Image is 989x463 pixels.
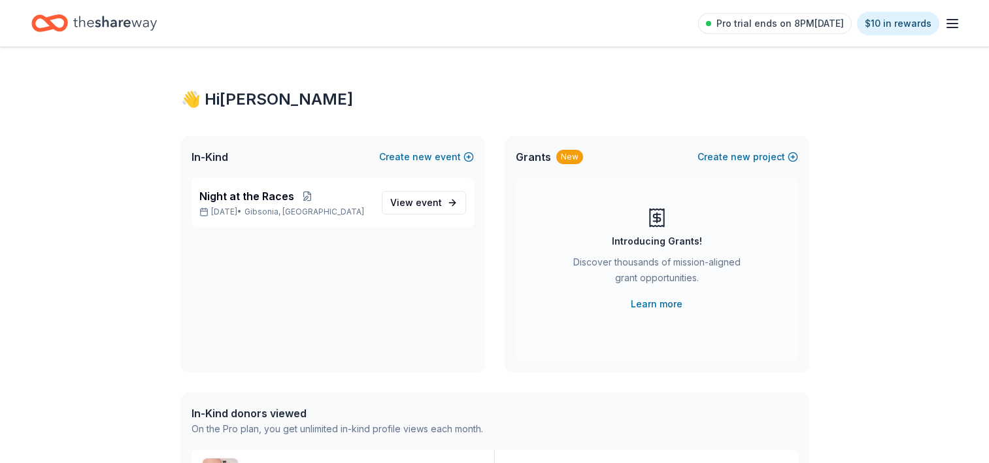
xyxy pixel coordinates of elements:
div: On the Pro plan, you get unlimited in-kind profile views each month. [192,421,483,437]
span: View [390,195,442,211]
a: View event [382,191,466,214]
button: Createnewproject [697,149,798,165]
span: Gibsonia, [GEOGRAPHIC_DATA] [244,207,364,217]
a: Pro trial ends on 8PM[DATE] [698,13,852,34]
span: Grants [516,149,551,165]
span: new [731,149,750,165]
a: Home [31,8,157,39]
div: New [556,150,583,164]
span: Pro trial ends on 8PM[DATE] [716,16,844,31]
span: event [416,197,442,208]
div: 👋 Hi [PERSON_NAME] [181,89,809,110]
div: Introducing Grants! [612,233,702,249]
span: new [412,149,432,165]
span: In-Kind [192,149,228,165]
button: Createnewevent [379,149,474,165]
a: Learn more [631,296,682,312]
span: Night at the Races [199,188,294,204]
p: [DATE] • [199,207,371,217]
div: Discover thousands of mission-aligned grant opportunities. [568,254,746,291]
div: In-Kind donors viewed [192,405,483,421]
a: $10 in rewards [857,12,939,35]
